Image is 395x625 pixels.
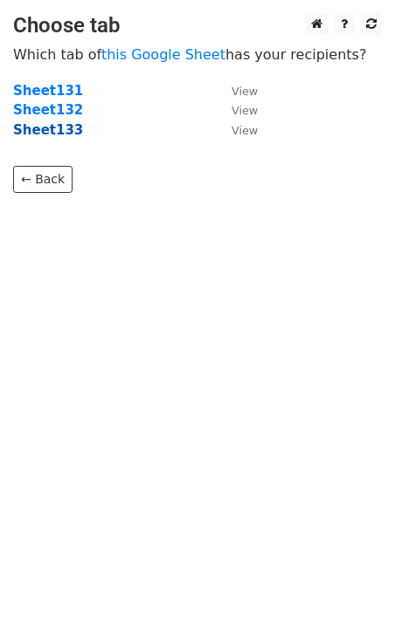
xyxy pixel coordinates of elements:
iframe: Chat Widget [308,541,395,625]
small: View [232,104,258,117]
small: View [232,85,258,98]
a: this Google Sheet [101,46,225,63]
a: Sheet131 [13,83,83,99]
p: Which tab of has your recipients? [13,45,382,64]
a: Sheet133 [13,122,83,138]
a: View [214,122,258,138]
h3: Choose tab [13,13,382,38]
small: View [232,124,258,137]
a: View [214,102,258,118]
a: Sheet132 [13,102,83,118]
a: ← Back [13,166,73,193]
a: View [214,83,258,99]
